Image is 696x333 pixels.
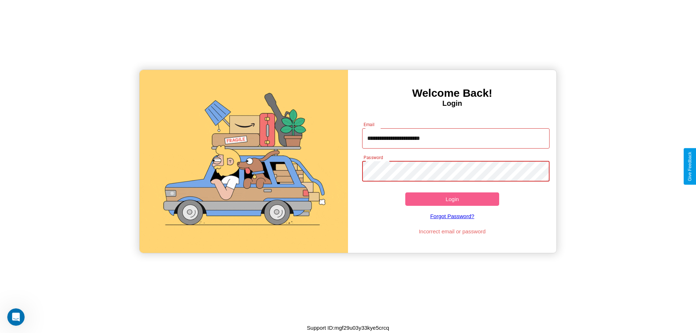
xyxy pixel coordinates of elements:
button: Login [405,192,499,206]
p: Support ID: mgf29u03y33kye5crcq [307,323,389,333]
a: Forgot Password? [359,206,546,226]
h3: Welcome Back! [348,87,556,99]
div: Give Feedback [687,152,692,181]
label: Email [364,121,375,128]
p: Incorrect email or password [359,226,546,236]
label: Password [364,154,383,161]
iframe: Intercom live chat [7,308,25,326]
h4: Login [348,99,556,108]
img: gif [140,70,348,253]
